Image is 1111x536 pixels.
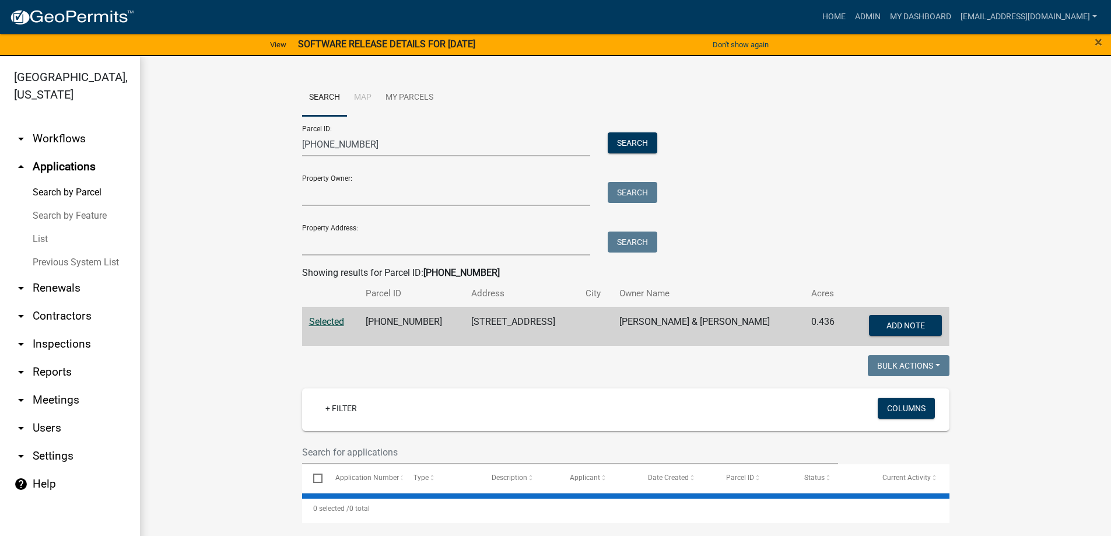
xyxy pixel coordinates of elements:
i: arrow_drop_down [14,393,28,407]
span: Status [804,474,825,482]
button: Bulk Actions [868,355,949,376]
datatable-header-cell: Type [402,464,481,492]
td: [PERSON_NAME] & [PERSON_NAME] [612,307,804,346]
strong: SOFTWARE RELEASE DETAILS FOR [DATE] [298,38,475,50]
a: My Dashboard [885,6,956,28]
i: arrow_drop_down [14,421,28,435]
i: help [14,477,28,491]
button: Add Note [869,315,942,336]
datatable-header-cell: Parcel ID [715,464,793,492]
datatable-header-cell: Description [481,464,559,492]
a: Search [302,79,347,117]
a: Home [818,6,850,28]
td: 0.436 [804,307,848,346]
button: Search [608,132,657,153]
button: Search [608,232,657,253]
div: 0 total [302,494,949,523]
i: arrow_drop_down [14,449,28,463]
a: My Parcels [378,79,440,117]
button: Columns [878,398,935,419]
i: arrow_drop_up [14,160,28,174]
datatable-header-cell: Status [793,464,871,492]
span: 0 selected / [313,505,349,513]
span: Application Number [335,474,399,482]
button: Search [608,182,657,203]
th: Address [464,280,579,307]
i: arrow_drop_down [14,337,28,351]
td: [PHONE_NUMBER] [359,307,464,346]
datatable-header-cell: Select [302,464,324,492]
span: Description [492,474,527,482]
input: Search for applications [302,440,839,464]
a: View [265,35,291,54]
span: Current Activity [882,474,931,482]
datatable-header-cell: Applicant [559,464,637,492]
i: arrow_drop_down [14,309,28,323]
a: Admin [850,6,885,28]
th: City [579,280,612,307]
datatable-header-cell: Date Created [637,464,715,492]
a: + Filter [316,398,366,419]
th: Acres [804,280,848,307]
button: Close [1095,35,1102,49]
i: arrow_drop_down [14,281,28,295]
span: × [1095,34,1102,50]
span: Add Note [886,320,925,330]
span: Type [413,474,429,482]
div: Showing results for Parcel ID: [302,266,949,280]
th: Parcel ID [359,280,464,307]
span: Date Created [648,474,689,482]
th: Owner Name [612,280,804,307]
strong: [PHONE_NUMBER] [423,267,500,278]
a: [EMAIL_ADDRESS][DOMAIN_NAME] [956,6,1102,28]
datatable-header-cell: Application Number [324,464,402,492]
datatable-header-cell: Current Activity [871,464,949,492]
a: Selected [309,316,344,327]
i: arrow_drop_down [14,365,28,379]
button: Don't show again [708,35,773,54]
i: arrow_drop_down [14,132,28,146]
span: Parcel ID [726,474,754,482]
span: Applicant [570,474,600,482]
td: [STREET_ADDRESS] [464,307,579,346]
